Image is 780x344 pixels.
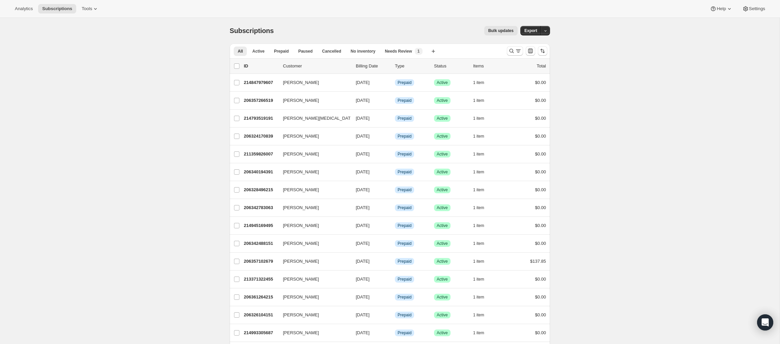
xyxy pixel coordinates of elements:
[437,259,448,264] span: Active
[488,28,514,33] span: Bulk updates
[244,97,278,104] p: 206357266519
[244,258,278,265] p: 206357102679
[398,241,411,246] span: Prepaid
[473,241,484,246] span: 1 item
[535,294,546,299] span: $0.00
[78,4,103,13] button: Tools
[437,134,448,139] span: Active
[283,115,354,122] span: [PERSON_NAME][MEDICAL_DATA]
[473,167,492,177] button: 1 item
[437,116,448,121] span: Active
[252,49,264,54] span: Active
[356,80,370,85] span: [DATE]
[244,276,278,283] p: 213371322455
[437,80,448,85] span: Active
[356,277,370,282] span: [DATE]
[484,26,518,35] button: Bulk updates
[356,312,370,317] span: [DATE]
[535,241,546,246] span: $0.00
[706,4,736,13] button: Help
[473,294,484,300] span: 1 item
[473,114,492,123] button: 1 item
[274,49,289,54] span: Prepaid
[535,187,546,192] span: $0.00
[473,223,484,228] span: 1 item
[417,49,420,54] span: 1
[535,330,546,335] span: $0.00
[398,259,411,264] span: Prepaid
[473,205,484,210] span: 1 item
[537,63,546,69] p: Total
[279,184,346,195] button: [PERSON_NAME]
[473,312,484,318] span: 1 item
[356,63,389,69] p: Billing Date
[437,277,448,282] span: Active
[244,328,546,338] div: 214993305687[PERSON_NAME][DATE]InfoPrepaidSuccessActive1 item$0.00
[298,49,313,54] span: Paused
[437,223,448,228] span: Active
[283,312,319,318] span: [PERSON_NAME]
[395,63,429,69] div: Type
[283,169,319,175] span: [PERSON_NAME]
[473,259,484,264] span: 1 item
[524,28,537,33] span: Export
[283,151,319,157] span: [PERSON_NAME]
[279,167,346,177] button: [PERSON_NAME]
[535,151,546,156] span: $0.00
[473,134,484,139] span: 1 item
[244,187,278,193] p: 206328496215
[283,97,319,104] span: [PERSON_NAME]
[283,258,319,265] span: [PERSON_NAME]
[279,77,346,88] button: [PERSON_NAME]
[434,63,468,69] p: Status
[437,151,448,157] span: Active
[356,169,370,174] span: [DATE]
[437,205,448,210] span: Active
[535,134,546,139] span: $0.00
[279,95,346,106] button: [PERSON_NAME]
[437,294,448,300] span: Active
[244,240,278,247] p: 206342488151
[279,238,346,249] button: [PERSON_NAME]
[279,274,346,285] button: [PERSON_NAME]
[279,220,346,231] button: [PERSON_NAME]
[356,205,370,210] span: [DATE]
[244,292,546,302] div: 206361264215[PERSON_NAME][DATE]InfoPrepaidSuccessActive1 item$0.00
[356,151,370,156] span: [DATE]
[428,47,439,56] button: Create new view
[473,96,492,105] button: 1 item
[398,205,411,210] span: Prepaid
[244,78,546,87] div: 214847979607[PERSON_NAME][DATE]InfoPrepaidSuccessActive1 item$0.00
[473,257,492,266] button: 1 item
[356,187,370,192] span: [DATE]
[244,132,546,141] div: 206324170839[PERSON_NAME][DATE]InfoPrepaidSuccessActive1 item$0.00
[244,167,546,177] div: 206340194391[PERSON_NAME][DATE]InfoPrepaidSuccessActive1 item$0.00
[530,259,546,264] span: $137.85
[351,49,375,54] span: No inventory
[398,169,411,175] span: Prepaid
[283,276,319,283] span: [PERSON_NAME]
[244,257,546,266] div: 206357102679[PERSON_NAME][DATE]InfoPrepaidSuccessActive1 item$137.85
[283,133,319,140] span: [PERSON_NAME]
[244,275,546,284] div: 213371322455[PERSON_NAME][DATE]InfoPrepaidSuccessActive1 item$0.00
[535,277,546,282] span: $0.00
[535,116,546,121] span: $0.00
[398,312,411,318] span: Prepaid
[244,185,546,195] div: 206328496215[PERSON_NAME][DATE]InfoPrepaidSuccessActive1 item$0.00
[244,114,546,123] div: 214793519191[PERSON_NAME][MEDICAL_DATA][DATE]InfoPrepaidSuccessActive1 item$0.00
[15,6,33,11] span: Analytics
[230,27,274,34] span: Subscriptions
[473,169,484,175] span: 1 item
[398,187,411,193] span: Prepaid
[437,169,448,175] span: Active
[283,79,319,86] span: [PERSON_NAME]
[520,26,541,35] button: Export
[283,222,319,229] span: [PERSON_NAME]
[473,187,484,193] span: 1 item
[356,241,370,246] span: [DATE]
[473,239,492,248] button: 1 item
[322,49,341,54] span: Cancelled
[398,294,411,300] span: Prepaid
[437,241,448,246] span: Active
[398,151,411,157] span: Prepaid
